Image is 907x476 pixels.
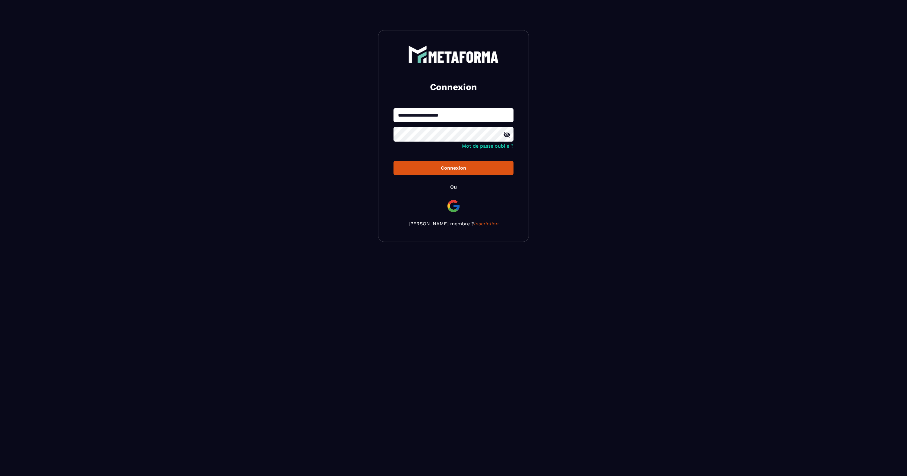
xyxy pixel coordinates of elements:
[408,45,499,63] img: logo
[401,81,506,93] h2: Connexion
[398,165,509,171] div: Connexion
[474,221,499,227] a: Inscription
[450,184,457,190] p: Ou
[393,161,514,175] button: Connexion
[446,199,461,213] img: google
[393,221,514,227] p: [PERSON_NAME] membre ?
[462,143,514,149] a: Mot de passe oublié ?
[393,45,514,63] a: logo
